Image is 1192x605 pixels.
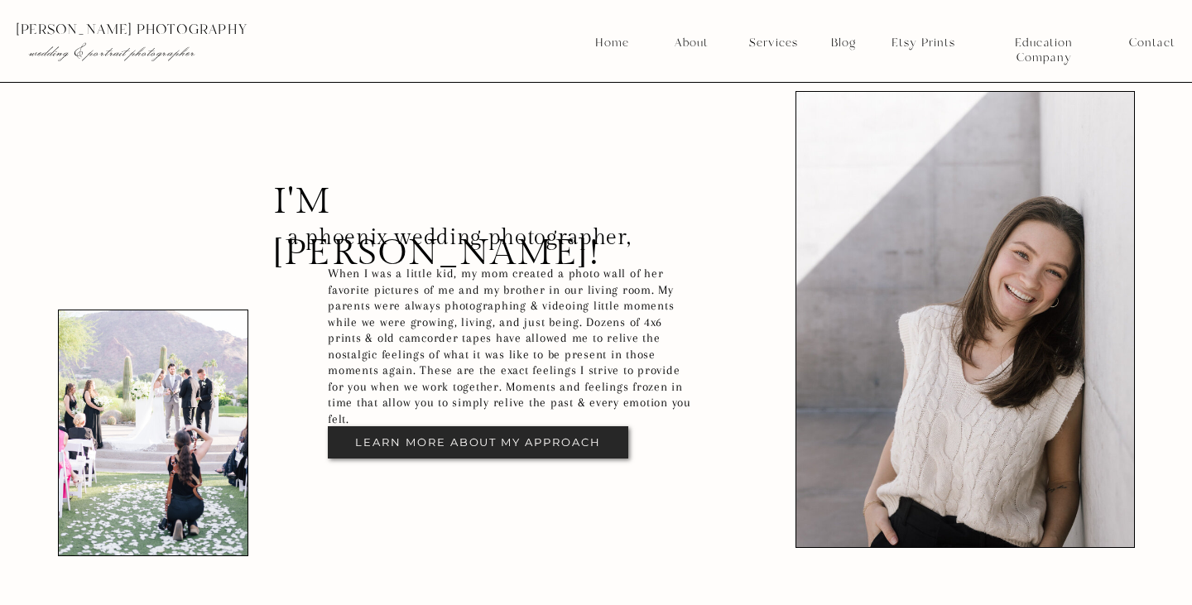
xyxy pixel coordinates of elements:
a: Education Company [987,36,1101,50]
a: Blog [825,36,862,50]
h2: I'm [PERSON_NAME]! [273,177,505,228]
a: learn more about my approach [344,436,612,455]
p: wedding & portrait photographer [29,44,303,60]
p: [PERSON_NAME] photography [16,22,337,37]
p: When I was a little kid, my mom created a photo wall of her favorite pictures of me and my brothe... [328,266,697,390]
a: About [670,36,712,50]
a: Home [594,36,630,50]
a: Services [743,36,804,50]
a: Etsy Prints [885,36,961,50]
a: Contact [1129,36,1175,50]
